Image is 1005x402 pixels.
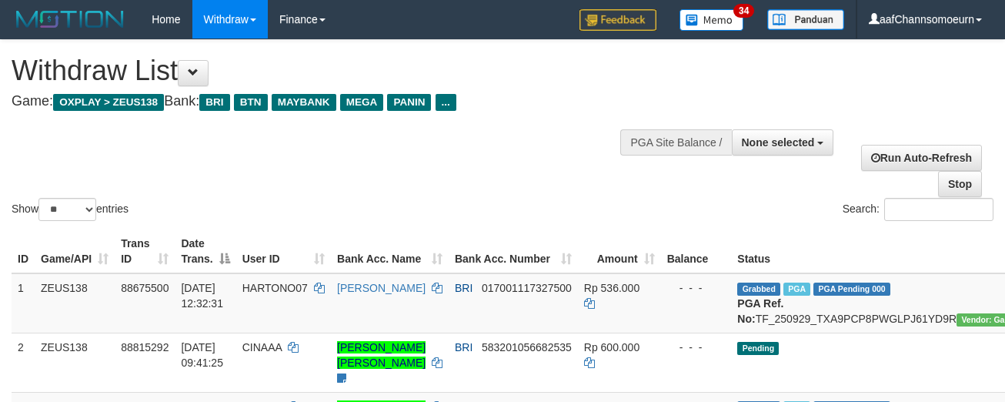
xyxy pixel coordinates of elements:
td: ZEUS138 [35,273,115,333]
th: Amount: activate to sort column ascending [578,229,661,273]
img: panduan.png [767,9,844,30]
span: BRI [199,94,229,111]
td: 2 [12,333,35,392]
span: 88815292 [121,341,169,353]
th: User ID: activate to sort column ascending [236,229,331,273]
span: BTN [234,94,268,111]
span: Copy 017001117327500 to clipboard [482,282,572,294]
span: Pending [737,342,779,355]
span: ... [436,94,456,111]
span: OXPLAY > ZEUS138 [53,94,164,111]
div: - - - [667,340,726,355]
h4: Game: Bank: [12,94,655,109]
span: None selected [742,136,815,149]
label: Show entries [12,198,129,221]
a: Run Auto-Refresh [861,145,982,171]
a: [PERSON_NAME] [PERSON_NAME] [337,341,426,369]
span: 88675500 [121,282,169,294]
th: Date Trans.: activate to sort column descending [175,229,235,273]
a: Stop [938,171,982,197]
td: ZEUS138 [35,333,115,392]
th: ID [12,229,35,273]
span: BRI [455,282,472,294]
b: PGA Ref. No: [737,297,783,325]
span: [DATE] 09:41:25 [181,341,223,369]
div: - - - [667,280,726,296]
span: MAYBANK [272,94,336,111]
th: Bank Acc. Number: activate to sort column ascending [449,229,578,273]
span: MEGA [340,94,384,111]
img: Button%20Memo.svg [679,9,744,31]
label: Search: [843,198,993,221]
h1: Withdraw List [12,55,655,86]
th: Bank Acc. Name: activate to sort column ascending [331,229,449,273]
span: Marked by aaftrukkakada [783,283,810,296]
span: Copy 583201056682535 to clipboard [482,341,572,353]
td: 1 [12,273,35,333]
button: None selected [732,129,834,156]
span: PGA Pending [813,283,890,296]
span: Rp 600.000 [584,341,639,353]
span: BRI [455,341,472,353]
th: Trans ID: activate to sort column ascending [115,229,175,273]
span: 34 [733,4,754,18]
th: Game/API: activate to sort column ascending [35,229,115,273]
div: PGA Site Balance / [620,129,731,156]
th: Balance [661,229,732,273]
img: Feedback.jpg [579,9,656,31]
img: MOTION_logo.png [12,8,129,31]
select: Showentries [38,198,96,221]
span: HARTONO07 [242,282,308,294]
span: PANIN [387,94,431,111]
span: Rp 536.000 [584,282,639,294]
span: Grabbed [737,283,780,296]
span: CINAAA [242,341,282,353]
input: Search: [884,198,993,221]
a: [PERSON_NAME] [337,282,426,294]
span: [DATE] 12:32:31 [181,282,223,310]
